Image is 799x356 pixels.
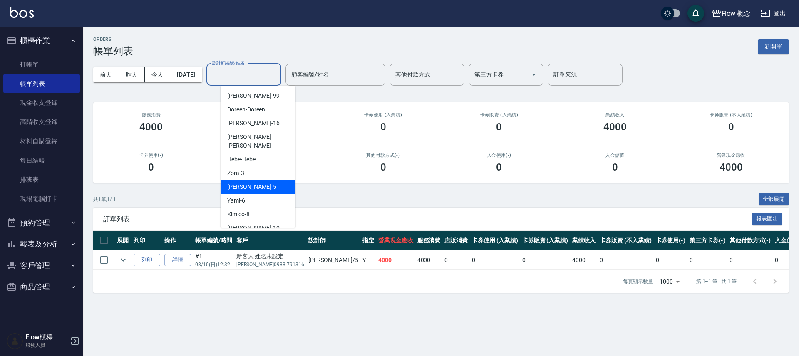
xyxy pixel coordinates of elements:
[236,252,304,261] div: 新客人 姓名未設定
[612,161,618,173] h3: 0
[360,231,376,250] th: 指定
[93,67,119,82] button: 前天
[103,215,752,223] span: 訂單列表
[683,112,779,118] h2: 卡券販賣 (不入業績)
[442,250,470,270] td: 0
[3,112,80,131] a: 高階收支登錄
[687,5,704,22] button: save
[306,250,360,270] td: [PERSON_NAME] /5
[306,231,360,250] th: 設計師
[654,250,688,270] td: 0
[3,170,80,189] a: 排班表
[170,67,202,82] button: [DATE]
[335,153,431,158] h2: 其他付款方式(-)
[227,224,280,232] span: [PERSON_NAME] -10
[708,5,754,22] button: Flow 概念
[10,7,34,18] img: Logo
[758,39,789,54] button: 新開單
[119,67,145,82] button: 昨天
[470,250,520,270] td: 0
[164,254,191,267] a: 詳情
[360,250,376,270] td: Y
[727,231,773,250] th: 其他付款方式(-)
[720,161,743,173] h3: 4000
[570,231,598,250] th: 業績收入
[687,231,727,250] th: 第三方卡券(-)
[212,60,245,66] label: 設計師編號/姓名
[3,30,80,52] button: 櫃檯作業
[3,151,80,170] a: 每日結帳
[3,74,80,93] a: 帳單列表
[696,278,737,285] p: 第 1–1 筆 共 1 筆
[567,112,663,118] h2: 業績收入
[227,183,276,191] span: [PERSON_NAME] -5
[227,133,289,150] span: [PERSON_NAME] -[PERSON_NAME]
[496,121,502,133] h3: 0
[139,121,163,133] h3: 4000
[728,121,734,133] h3: 0
[623,278,653,285] p: 每頁顯示數量
[115,231,132,250] th: 展開
[234,231,306,250] th: 客戶
[520,231,571,250] th: 卡券販賣 (入業績)
[219,153,315,158] h2: 第三方卡券(-)
[570,250,598,270] td: 4000
[227,91,280,100] span: [PERSON_NAME] -99
[148,161,154,173] h3: 0
[727,250,773,270] td: 0
[227,169,244,178] span: Zora -3
[7,333,23,349] img: Person
[3,189,80,208] a: 現場電腦打卡
[758,42,789,50] a: 新開單
[227,155,256,164] span: Hebe -Hebe
[3,255,80,277] button: 客戶管理
[3,276,80,298] button: 商品管理
[415,231,443,250] th: 服務消費
[654,231,688,250] th: 卡券使用(-)
[415,250,443,270] td: 4000
[757,6,789,21] button: 登出
[520,250,571,270] td: 0
[103,112,199,118] h3: 服務消費
[25,341,68,349] p: 服務人員
[3,55,80,74] a: 打帳單
[598,231,653,250] th: 卡券販賣 (不入業績)
[567,153,663,158] h2: 入金儲值
[752,213,783,225] button: 報表匯出
[3,233,80,255] button: 報表及分析
[132,231,162,250] th: 列印
[134,254,160,267] button: 列印
[227,119,280,128] span: [PERSON_NAME] -16
[752,215,783,222] a: 報表匯出
[236,261,304,268] p: [PERSON_NAME]0988-791316
[3,212,80,234] button: 預約管理
[451,153,547,158] h2: 入金使用(-)
[376,250,415,270] td: 4000
[227,210,250,219] span: Kimico -8
[603,121,627,133] h3: 4000
[376,231,415,250] th: 營業現金應收
[93,45,133,57] h3: 帳單列表
[470,231,520,250] th: 卡券使用 (入業績)
[598,250,653,270] td: 0
[193,250,234,270] td: #1
[93,37,133,42] h2: ORDERS
[656,270,683,293] div: 1000
[145,67,171,82] button: 今天
[759,193,789,206] button: 全部展開
[103,153,199,158] h2: 卡券使用(-)
[496,161,502,173] h3: 0
[380,161,386,173] h3: 0
[227,196,245,205] span: Yami -6
[335,112,431,118] h2: 卡券使用 (入業績)
[93,195,116,203] p: 共 1 筆, 1 / 1
[193,231,234,250] th: 帳單編號/時間
[527,68,541,81] button: Open
[451,112,547,118] h2: 卡券販賣 (入業績)
[227,105,265,114] span: Doreen -Doreen
[722,8,751,19] div: Flow 概念
[442,231,470,250] th: 店販消費
[687,250,727,270] td: 0
[25,333,68,341] h5: Flow櫃檯
[3,132,80,151] a: 材料自購登錄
